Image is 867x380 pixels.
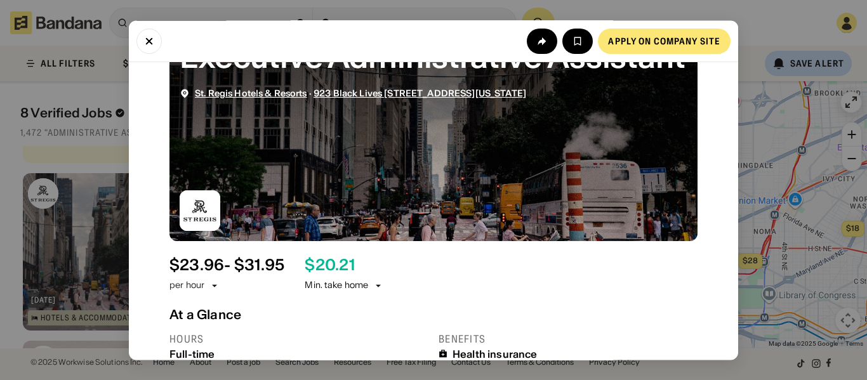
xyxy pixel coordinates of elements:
div: Hours [169,332,428,346]
div: Full-time [169,348,428,360]
span: St. Regis Hotels & Resorts [195,88,307,99]
div: $ 20.21 [305,256,354,275]
div: Min. take home [305,280,383,292]
span: 923 Black Lives [STREET_ADDRESS][US_STATE] [314,88,526,99]
div: Apply on company site [608,36,720,45]
div: At a Glance [169,307,698,322]
div: per hour [169,280,204,292]
button: Close [136,28,162,53]
img: St. Regis Hotels & Resorts logo [180,190,220,231]
div: $ 23.96 - $31.95 [169,256,284,275]
div: · [195,88,526,99]
div: Health insurance [453,348,538,360]
div: Benefits [439,332,698,346]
